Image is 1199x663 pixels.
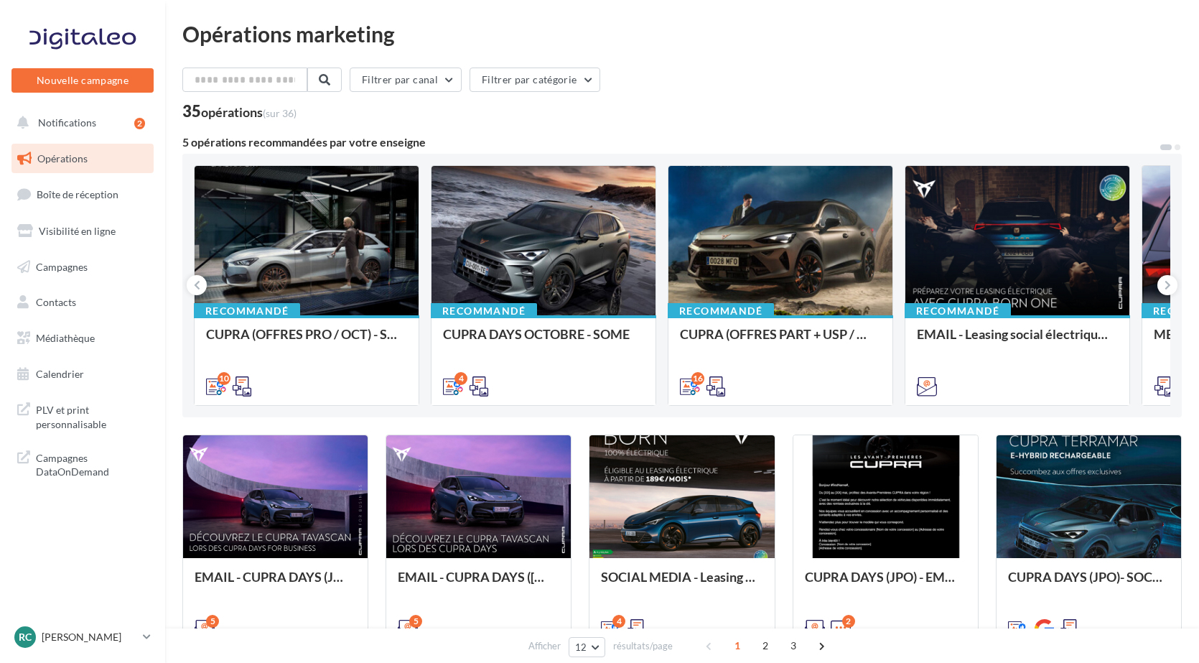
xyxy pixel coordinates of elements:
a: Campagnes [9,252,157,282]
span: Calendrier [36,368,84,380]
div: 5 [206,615,219,628]
div: 5 opérations recommandées par votre enseigne [182,136,1159,148]
div: Recommandé [905,303,1011,319]
div: 4 [454,372,467,385]
span: (sur 36) [263,107,297,119]
span: Afficher [528,639,561,653]
div: 4 [612,615,625,628]
span: Médiathèque [36,332,95,344]
div: 2 [134,118,145,129]
div: Opérations marketing [182,23,1182,45]
span: Visibilité en ligne [39,225,116,237]
a: PLV et print personnalisable [9,394,157,437]
div: 35 [182,103,297,119]
div: 10 [218,372,230,385]
a: Médiathèque [9,323,157,353]
a: Calendrier [9,359,157,389]
div: EMAIL - Leasing social électrique - CUPRA Born One [917,327,1118,356]
span: résultats/page [613,639,673,653]
span: 12 [575,641,587,653]
span: RC [19,630,32,644]
a: Opérations [9,144,157,174]
span: Boîte de réception [37,188,118,200]
div: CUPRA (OFFRES PART + USP / OCT) - SOCIAL MEDIA [680,327,881,356]
div: Recommandé [194,303,300,319]
div: opérations [201,106,297,119]
button: Filtrer par catégorie [470,68,600,92]
p: [PERSON_NAME] [42,630,137,644]
a: Visibilité en ligne [9,216,157,246]
a: RC [PERSON_NAME] [11,623,154,651]
span: PLV et print personnalisable [36,400,148,431]
div: CUPRA (OFFRES PRO / OCT) - SOCIAL MEDIA [206,327,407,356]
a: Contacts [9,287,157,317]
div: EMAIL - CUPRA DAYS (JPO) Fleet Générique [195,570,356,598]
div: Recommandé [668,303,774,319]
span: 2 [754,634,777,657]
a: Campagnes DataOnDemand [9,442,157,485]
span: Campagnes [36,260,88,272]
span: Contacts [36,296,76,308]
span: 3 [782,634,805,657]
button: Nouvelle campagne [11,68,154,93]
div: 2 [842,615,855,628]
button: 12 [569,637,605,657]
span: Opérations [37,152,88,164]
button: Filtrer par canal [350,68,462,92]
span: Notifications [38,116,96,129]
button: Notifications 2 [9,108,151,138]
div: CUPRA DAYS (JPO) - EMAIL + SMS [805,570,966,598]
div: 16 [691,372,704,385]
a: Boîte de réception [9,179,157,210]
div: Recommandé [431,303,537,319]
div: SOCIAL MEDIA - Leasing social électrique - CUPRA Born [601,570,762,598]
div: EMAIL - CUPRA DAYS ([GEOGRAPHIC_DATA]) Private Générique [398,570,559,598]
div: CUPRA DAYS OCTOBRE - SOME [443,327,644,356]
div: CUPRA DAYS (JPO)- SOCIAL MEDIA [1008,570,1170,598]
div: 5 [409,615,422,628]
span: 1 [726,634,749,657]
span: Campagnes DataOnDemand [36,448,148,479]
